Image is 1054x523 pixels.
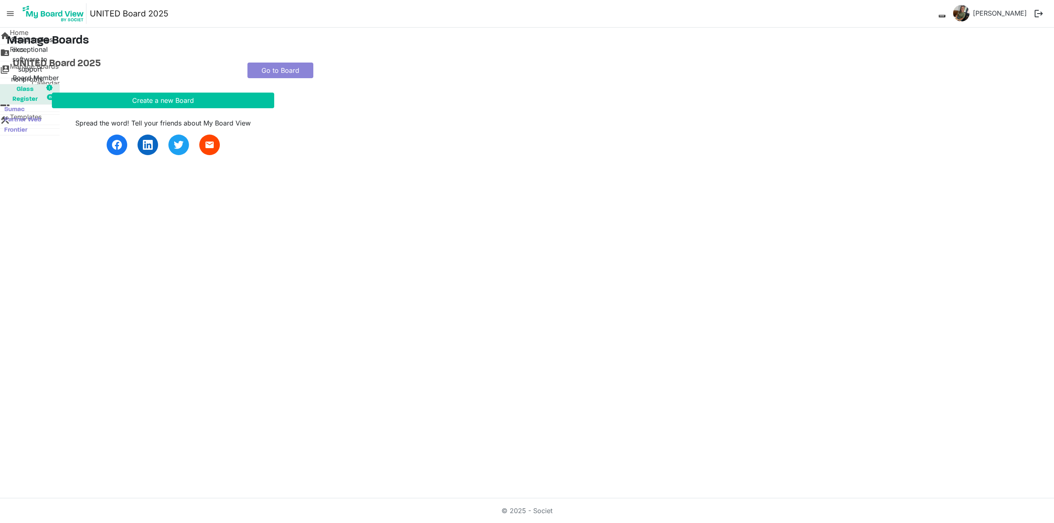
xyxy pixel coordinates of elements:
[11,35,53,83] span: Societ makes exceptional software to support nonprofits.
[953,5,970,21] img: p5dYXL5kfy9uCjBzMoIKmEVq9ZhmDsSkbIGPCaOaGEGbKB82wvc9Y4YsJhiNg1WKR5p_iPHV5eY_5fAp2u21oQ_thumb.png
[52,118,274,128] div: Spread the word! Tell your friends about My Board View
[199,135,220,155] a: email
[112,140,122,150] img: facebook.svg
[970,5,1030,21] a: [PERSON_NAME]
[247,63,313,78] a: Go to Board
[52,93,274,108] button: Create a new Board
[2,6,18,21] span: menu
[13,58,235,70] a: UNITED Board 2025
[7,34,1047,48] h3: Manage Boards
[174,140,184,150] img: twitter.svg
[205,140,215,150] span: email
[501,507,553,515] a: © 2025 - Societ
[20,3,90,24] a: My Board View Logo
[143,140,153,150] img: linkedin.svg
[1030,5,1047,22] button: logout
[10,28,28,44] span: Home
[20,3,86,24] img: My Board View Logo
[13,74,59,82] span: Board Member
[90,5,168,22] a: UNITED Board 2025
